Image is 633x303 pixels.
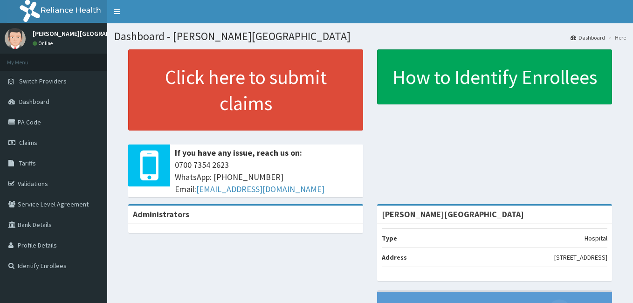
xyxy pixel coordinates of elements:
[128,49,363,131] a: Click here to submit claims
[19,159,36,167] span: Tariffs
[114,30,626,42] h1: Dashboard - [PERSON_NAME][GEOGRAPHIC_DATA]
[382,234,397,242] b: Type
[19,97,49,106] span: Dashboard
[5,28,26,49] img: User Image
[196,184,324,194] a: [EMAIL_ADDRESS][DOMAIN_NAME]
[175,147,302,158] b: If you have any issue, reach us on:
[382,253,407,262] b: Address
[377,49,612,104] a: How to Identify Enrollees
[175,159,358,195] span: 0700 7354 2623 WhatsApp: [PHONE_NUMBER] Email:
[19,138,37,147] span: Claims
[554,253,607,262] p: [STREET_ADDRESS]
[33,40,55,47] a: Online
[19,77,67,85] span: Switch Providers
[33,30,140,37] p: [PERSON_NAME][GEOGRAPHIC_DATA]
[571,34,605,41] a: Dashboard
[606,34,626,41] li: Here
[382,209,524,220] strong: [PERSON_NAME][GEOGRAPHIC_DATA]
[585,234,607,243] p: Hospital
[133,209,189,220] b: Administrators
